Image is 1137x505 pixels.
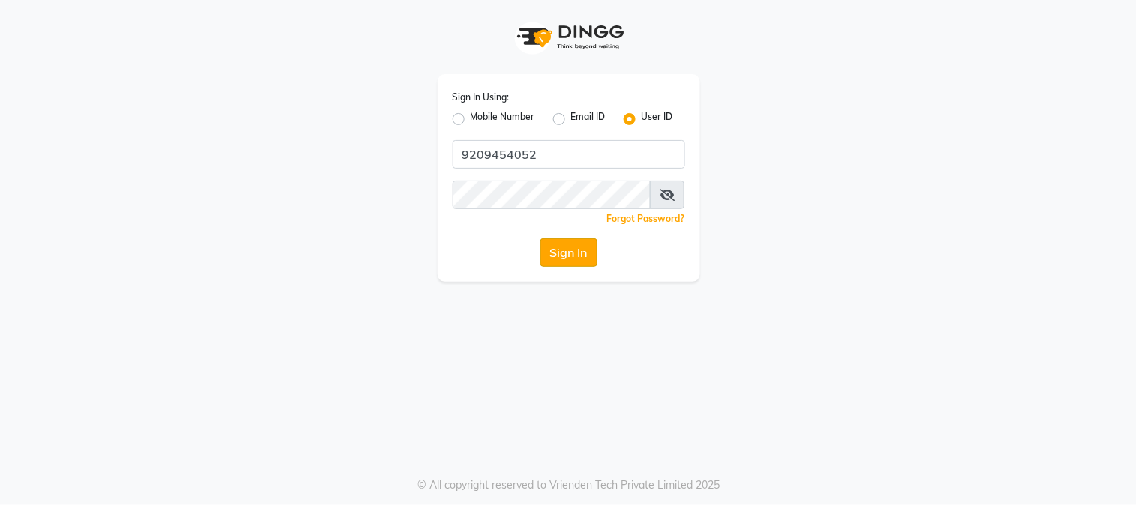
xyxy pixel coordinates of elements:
label: Sign In Using: [453,91,510,104]
a: Forgot Password? [607,213,685,224]
label: Email ID [571,110,606,128]
label: User ID [642,110,673,128]
input: Username [453,140,685,169]
button: Sign In [540,238,597,267]
input: Username [453,181,651,209]
img: logo1.svg [509,15,629,59]
label: Mobile Number [471,110,535,128]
